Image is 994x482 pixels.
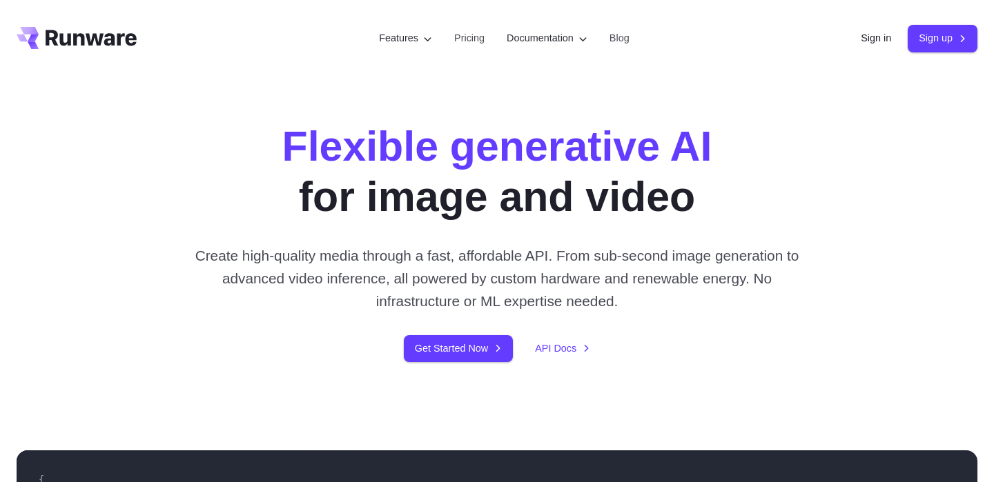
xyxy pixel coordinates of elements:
strong: Flexible generative AI [282,123,712,170]
a: Pricing [454,30,485,46]
a: Sign in [861,30,891,46]
a: Go to / [17,27,137,49]
a: Get Started Now [404,335,513,362]
label: Documentation [507,30,587,46]
a: API Docs [535,341,590,357]
label: Features [379,30,432,46]
a: Blog [610,30,630,46]
a: Sign up [908,25,977,52]
h1: for image and video [282,121,712,222]
p: Create high-quality media through a fast, affordable API. From sub-second image generation to adv... [190,244,805,313]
